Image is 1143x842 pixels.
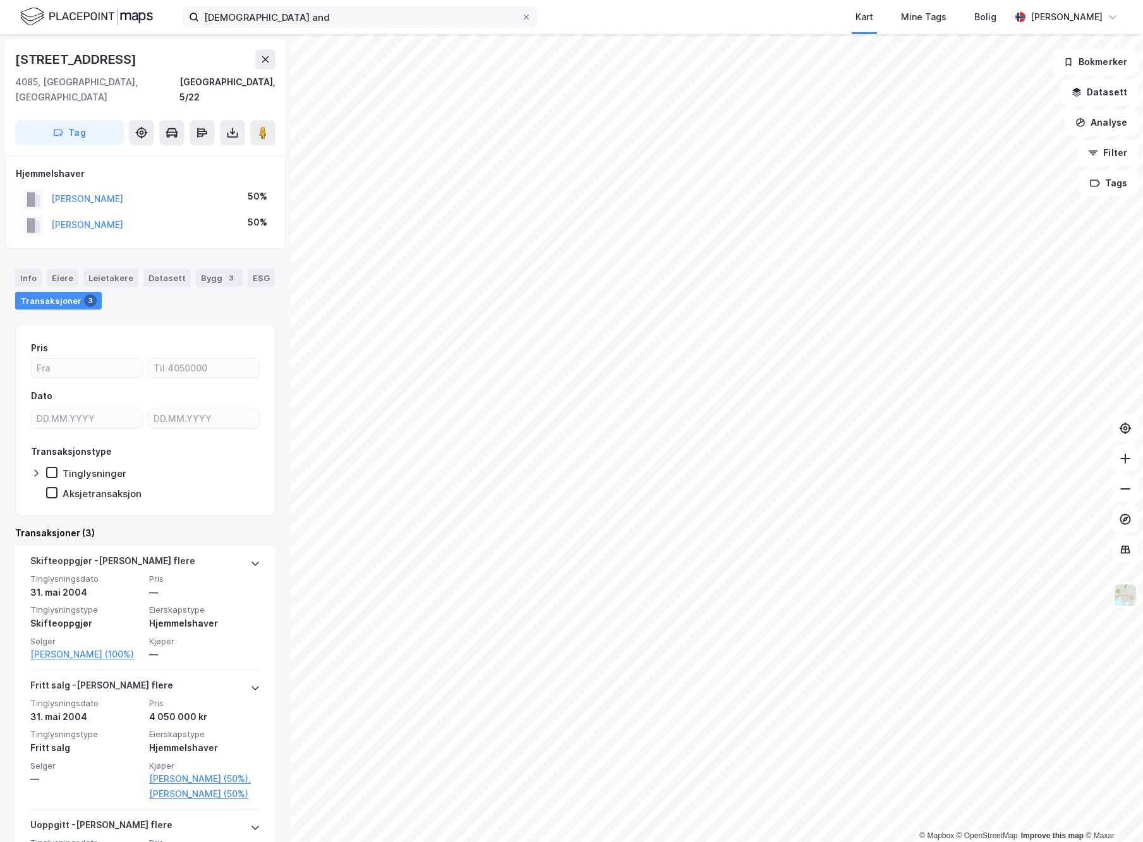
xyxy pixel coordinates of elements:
a: [PERSON_NAME] (50%), [149,771,260,786]
span: Tinglysningstype [30,604,142,615]
div: 4085, [GEOGRAPHIC_DATA], [GEOGRAPHIC_DATA] [15,75,179,105]
div: Aksjetransaksjon [63,488,142,500]
div: Eiere [47,269,78,287]
span: Selger [30,761,142,771]
a: Mapbox [919,831,954,840]
a: Improve this map [1021,831,1084,840]
div: 4 050 000 kr [149,709,260,725]
span: Selger [30,636,142,647]
span: Kjøper [149,761,260,771]
div: — [149,585,260,600]
img: Z [1113,583,1137,607]
div: Fritt salg [30,740,142,755]
div: Skifteoppgjør - [PERSON_NAME] flere [30,553,195,574]
div: Bolig [974,9,996,25]
img: logo.f888ab2527a4732fd821a326f86c7f29.svg [20,6,153,28]
button: Tags [1079,171,1138,196]
span: Eierskapstype [149,604,260,615]
div: 3 [84,294,97,307]
iframe: Chat Widget [1080,781,1143,842]
a: OpenStreetMap [957,831,1018,840]
span: Tinglysningsdato [30,574,142,584]
div: Transaksjonstype [31,444,112,459]
div: Fritt salg - [PERSON_NAME] flere [30,678,173,698]
div: Tinglysninger [63,467,126,479]
input: Søk på adresse, matrikkel, gårdeiere, leietakere eller personer [199,8,521,27]
div: Kontrollprogram for chat [1080,781,1143,842]
div: Uoppgitt - [PERSON_NAME] flere [30,817,172,838]
div: 31. mai 2004 [30,709,142,725]
div: Bygg [196,269,243,287]
input: Fra [32,359,142,378]
div: — [149,647,260,662]
div: Hjemmelshaver [16,166,275,181]
span: Pris [149,574,260,584]
span: Pris [149,698,260,709]
button: Tag [15,120,124,145]
div: [GEOGRAPHIC_DATA], 5/22 [179,75,275,105]
div: Mine Tags [901,9,946,25]
div: Hjemmelshaver [149,740,260,755]
span: Tinglysningsdato [30,698,142,709]
div: Skifteoppgjør [30,616,142,631]
div: 3 [225,272,238,284]
input: DD.MM.YYYY [148,409,259,428]
div: 31. mai 2004 [30,585,142,600]
div: Transaksjoner [15,292,102,310]
div: ESG [248,269,275,287]
div: [PERSON_NAME] [1031,9,1103,25]
div: Info [15,269,42,287]
a: [PERSON_NAME] (100%) [30,647,142,662]
a: [PERSON_NAME] (50%) [149,786,260,802]
div: 50% [248,215,267,230]
input: Til 4050000 [148,359,259,378]
span: Kjøper [149,636,260,647]
button: Datasett [1061,80,1138,105]
div: Hjemmelshaver [149,616,260,631]
div: Pris [31,340,48,356]
div: Transaksjoner (3) [15,526,275,541]
button: Filter [1077,140,1138,165]
div: — [30,771,142,786]
span: Eierskapstype [149,729,260,740]
div: [STREET_ADDRESS] [15,49,139,69]
div: Kart [856,9,873,25]
div: Dato [31,388,52,404]
button: Analyse [1065,110,1138,135]
div: Leietakere [83,269,138,287]
span: Tinglysningstype [30,729,142,740]
div: 50% [248,189,267,204]
button: Bokmerker [1053,49,1138,75]
div: Datasett [143,269,191,287]
input: DD.MM.YYYY [32,409,142,428]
